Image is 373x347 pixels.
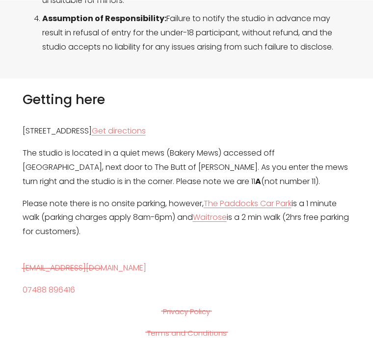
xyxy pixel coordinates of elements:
[23,146,351,188] p: The studio is located in a quiet mews (Bakery Mews) accessed off [GEOGRAPHIC_DATA], next door to ...
[193,211,227,225] a: Waitrose
[23,91,351,108] h3: Getting here
[255,176,261,187] strong: A
[23,283,75,297] a: 07488 896416
[23,124,351,138] p: [STREET_ADDRESS]
[42,13,166,24] strong: Assumption of Responsibility:
[23,197,351,239] p: Please note there is no onsite parking, however, is a 1 minute walk (parking charges apply 8am-6p...
[42,12,351,54] p: Failure to notify the studio in advance may result in refusal of entry for the under-18 participa...
[23,261,146,275] a: [EMAIL_ADDRESS][DOMAIN_NAME]
[163,305,210,318] a: Privacy Policy
[204,197,292,211] a: The Paddocks Car Park
[92,124,146,138] a: Get directions
[147,326,227,340] a: Terms and Conditions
